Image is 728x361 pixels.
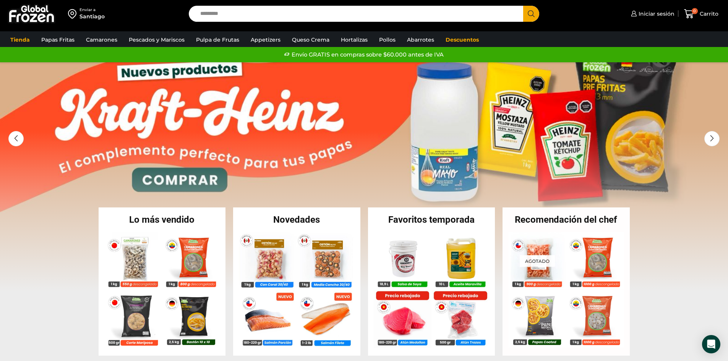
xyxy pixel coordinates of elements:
h2: Recomendación del chef [503,215,630,224]
a: Pulpa de Frutas [192,32,243,47]
button: Search button [523,6,539,22]
a: Hortalizas [337,32,371,47]
span: 0 [692,8,698,14]
h2: Novedades [233,215,360,224]
h2: Favoritos temporada [368,215,495,224]
a: Pescados y Mariscos [125,32,188,47]
h2: Lo más vendido [99,215,226,224]
a: Iniciar sesión [629,6,674,21]
a: Appetizers [247,32,284,47]
div: Santiago [79,13,105,20]
span: Carrito [698,10,718,18]
a: Pollos [375,32,399,47]
a: Queso Crema [288,32,333,47]
span: Iniciar sesión [637,10,674,18]
div: Previous slide [8,131,24,146]
p: Agotado [520,255,555,267]
div: Next slide [704,131,720,146]
a: Camarones [82,32,121,47]
img: address-field-icon.svg [68,7,79,20]
a: Abarrotes [403,32,438,47]
a: 0 Carrito [682,5,720,23]
a: Papas Fritas [37,32,78,47]
div: Enviar a [79,7,105,13]
div: Open Intercom Messenger [702,335,720,353]
a: Descuentos [442,32,483,47]
a: Tienda [6,32,34,47]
